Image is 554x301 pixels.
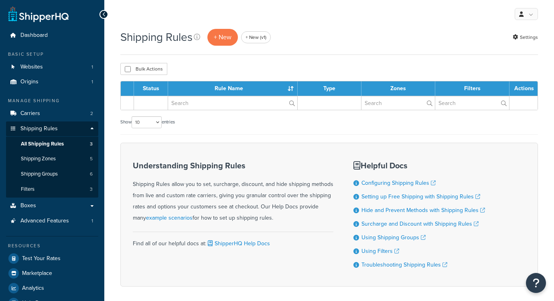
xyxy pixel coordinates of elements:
th: Type [298,81,362,96]
span: Filters [21,186,34,193]
div: Basic Setup [6,51,98,58]
span: Boxes [20,202,36,209]
select: Showentries [132,116,162,128]
li: Carriers [6,106,98,121]
a: Websites 1 [6,60,98,75]
li: All Shipping Rules [6,137,98,152]
div: Shipping Rules allow you to set, surcharge, discount, and hide shipping methods from live and cus... [133,161,333,224]
span: 3 [90,141,93,147]
h3: Understanding Shipping Rules [133,161,333,170]
a: Hide and Prevent Methods with Shipping Rules [361,206,485,214]
th: Rule Name [168,81,298,96]
a: Setting up Free Shipping with Shipping Rules [361,192,480,201]
a: Marketplace [6,266,98,281]
h3: Helpful Docs [353,161,485,170]
input: Search [435,96,509,110]
a: Analytics [6,281,98,295]
span: Analytics [22,285,44,292]
li: Websites [6,60,98,75]
a: Using Shipping Groups [361,233,426,242]
span: Marketplace [22,270,52,277]
label: Show entries [120,116,175,128]
li: Filters [6,182,98,197]
span: 1 [91,64,93,71]
span: Websites [20,64,43,71]
span: 2 [90,110,93,117]
span: Shipping Zones [21,156,56,162]
a: Carriers 2 [6,106,98,121]
span: All Shipping Rules [21,141,64,147]
a: Boxes [6,198,98,213]
a: + New (v1) [241,31,271,43]
th: Filters [435,81,509,96]
th: Actions [509,81,538,96]
a: Advanced Features 1 [6,214,98,228]
a: Settings [513,32,538,43]
span: 6 [90,171,93,178]
span: Origins [20,79,39,85]
a: Dashboard [6,28,98,43]
li: Shipping Rules [6,121,98,198]
li: Origins [6,75,98,89]
li: Shipping Groups [6,167,98,182]
button: Bulk Actions [120,63,167,75]
span: Carriers [20,110,40,117]
a: ShipperHQ Home [8,6,69,22]
a: Origins 1 [6,75,98,89]
a: Troubleshooting Shipping Rules [361,261,447,269]
a: Surcharge and Discount with Shipping Rules [361,220,479,228]
th: Status [134,81,168,96]
div: Find all of our helpful docs at: [133,232,333,249]
span: Dashboard [20,32,48,39]
a: Using Filters [361,247,399,255]
a: Configuring Shipping Rules [361,179,436,187]
a: Shipping Groups 6 [6,167,98,182]
input: Search [361,96,435,110]
span: 3 [90,186,93,193]
p: + New [207,29,238,45]
a: Shipping Rules [6,121,98,136]
a: All Shipping Rules 3 [6,137,98,152]
span: Shipping Groups [21,171,58,178]
h1: Shipping Rules [120,29,193,45]
span: Shipping Rules [20,125,58,132]
span: 1 [91,218,93,224]
button: Open Resource Center [526,273,546,293]
th: Zones [361,81,435,96]
a: Shipping Zones 5 [6,152,98,166]
a: Test Your Rates [6,251,98,266]
li: Shipping Zones [6,152,98,166]
a: Filters 3 [6,182,98,197]
span: Test Your Rates [22,255,61,262]
span: 5 [90,156,93,162]
a: example scenarios [146,214,193,222]
input: Search [168,96,297,110]
span: Advanced Features [20,218,69,224]
a: ShipperHQ Help Docs [206,239,270,248]
div: Manage Shipping [6,97,98,104]
li: Advanced Features [6,214,98,228]
span: 1 [91,79,93,85]
div: Resources [6,242,98,249]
